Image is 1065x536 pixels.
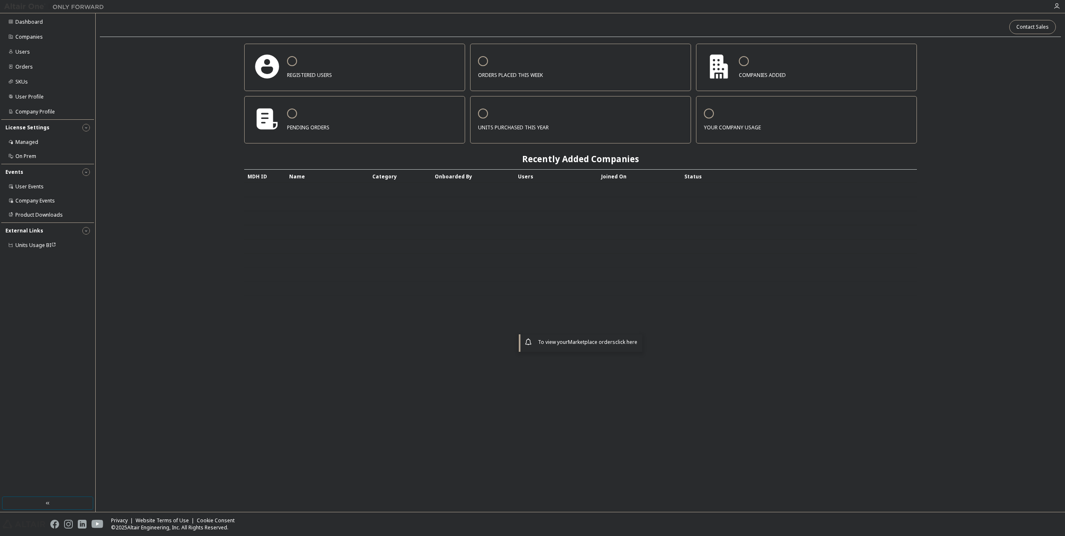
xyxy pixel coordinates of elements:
[704,121,761,131] p: your company usage
[15,19,43,25] div: Dashboard
[15,79,28,85] div: SKUs
[478,121,549,131] p: units purchased this year
[684,170,867,183] div: Status
[15,153,36,160] div: On Prem
[136,517,197,524] div: Website Terms of Use
[739,69,786,79] p: companies added
[538,338,637,346] span: To view your click
[1009,20,1056,34] button: Contact Sales
[78,520,87,529] img: linkedin.svg
[5,124,50,131] div: License Settings
[111,524,240,531] p: © 2025 Altair Engineering, Inc. All Rights Reserved.
[435,170,511,183] div: Onboarded By
[15,94,44,100] div: User Profile
[15,49,30,55] div: Users
[92,520,104,529] img: youtube.svg
[15,109,55,115] div: Company Profile
[287,121,329,131] p: pending orders
[50,520,59,529] img: facebook.svg
[248,170,282,183] div: MDH ID
[478,69,543,79] p: orders placed this week
[518,170,594,183] div: Users
[4,2,108,11] img: Altair One
[111,517,136,524] div: Privacy
[2,520,45,529] img: altair_logo.svg
[372,170,428,183] div: Category
[5,227,43,234] div: External Links
[15,139,38,146] div: Managed
[5,169,23,175] div: Events
[15,198,55,204] div: Company Events
[15,34,43,40] div: Companies
[15,242,56,249] span: Units Usage BI
[15,183,44,190] div: User Events
[244,153,917,164] h2: Recently Added Companies
[568,338,615,346] em: Marketplace orders
[15,212,63,218] div: Product Downloads
[601,170,678,183] div: Joined On
[627,338,637,346] a: here
[64,520,73,529] img: instagram.svg
[287,69,332,79] p: registered users
[15,64,33,70] div: Orders
[289,170,366,183] div: Name
[197,517,240,524] div: Cookie Consent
